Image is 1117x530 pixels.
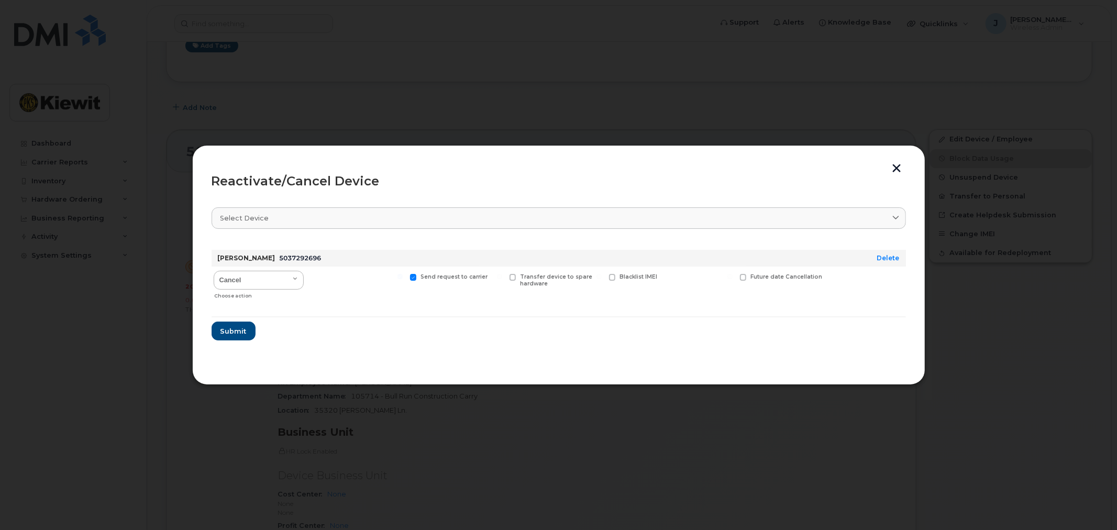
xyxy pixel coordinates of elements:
[620,273,657,280] span: Blacklist IMEI
[220,326,247,336] span: Submit
[750,273,822,280] span: Future date Cancellation
[212,175,906,187] div: Reactivate/Cancel Device
[218,254,275,262] strong: [PERSON_NAME]
[1071,484,1109,522] iframe: Messenger Launcher
[280,254,322,262] span: 5037292696
[497,274,502,279] input: Transfer device to spare hardware
[727,274,733,279] input: Future date Cancellation
[421,273,488,280] span: Send request to carrier
[214,288,303,300] div: Choose action
[877,254,900,262] a: Delete
[212,322,256,340] button: Submit
[520,273,592,287] span: Transfer device to spare hardware
[596,274,602,279] input: Blacklist IMEI
[220,213,269,223] span: Select device
[212,207,906,229] a: Select device
[397,274,403,279] input: Send request to carrier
